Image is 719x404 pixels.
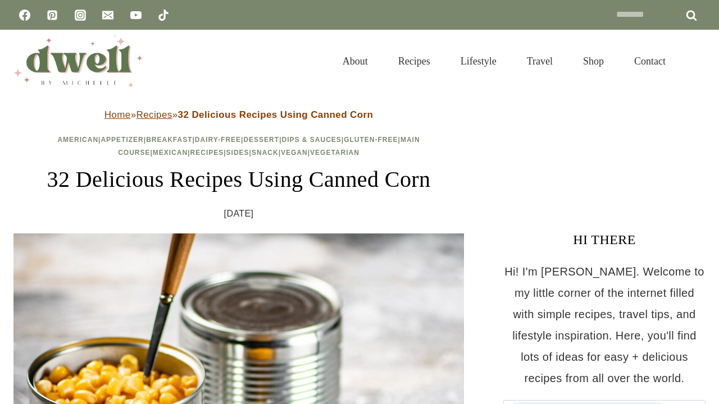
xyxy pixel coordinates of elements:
a: Home [104,109,131,120]
a: American [57,136,98,144]
a: Gluten-Free [344,136,398,144]
time: [DATE] [224,205,254,222]
a: Sides [226,149,249,157]
a: Mexican [153,149,188,157]
span: » » [104,109,374,120]
p: Hi! I'm [PERSON_NAME]. Welcome to my little corner of the internet filled with simple recipes, tr... [503,261,706,389]
a: Vegetarian [310,149,359,157]
button: View Search Form [686,52,706,71]
a: Shop [568,42,619,81]
a: Recipes [190,149,224,157]
nav: Primary Navigation [327,42,681,81]
a: Instagram [69,4,92,26]
a: About [327,42,383,81]
a: Appetizer [101,136,143,144]
a: Email [97,4,119,26]
a: TikTok [152,4,175,26]
a: Facebook [13,4,36,26]
strong: 32 Delicious Recipes Using Canned Corn [178,109,374,120]
a: Snack [252,149,279,157]
a: Travel [512,42,568,81]
a: Vegan [281,149,308,157]
h1: 32 Delicious Recipes Using Canned Corn [13,163,464,196]
a: Dips & Sauces [281,136,341,144]
a: Dairy-Free [195,136,241,144]
a: Contact [619,42,681,81]
a: Recipes [383,42,445,81]
a: Breakfast [146,136,192,144]
a: Pinterest [41,4,63,26]
a: YouTube [125,4,147,26]
a: Lifestyle [445,42,512,81]
h3: HI THERE [503,229,706,250]
img: DWELL by michelle [13,35,143,87]
a: Recipes [136,109,172,120]
span: | | | | | | | | | | | | | [57,136,420,157]
a: Dessert [243,136,279,144]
